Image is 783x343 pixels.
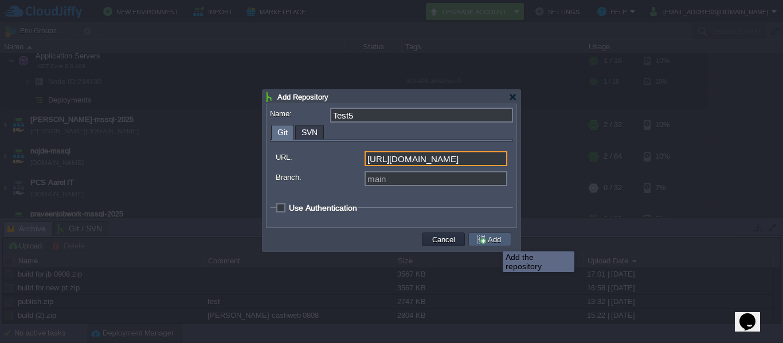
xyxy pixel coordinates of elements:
[429,234,459,245] button: Cancel
[735,297,772,332] iframe: chat widget
[476,234,504,245] button: Add
[276,151,363,163] label: URL:
[506,253,571,271] div: Add the repository
[277,125,288,140] span: Git
[270,108,329,120] label: Name:
[302,125,318,139] span: SVN
[276,171,363,183] label: Branch:
[289,203,357,212] span: Use Authentication
[277,93,328,101] span: Add Repository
